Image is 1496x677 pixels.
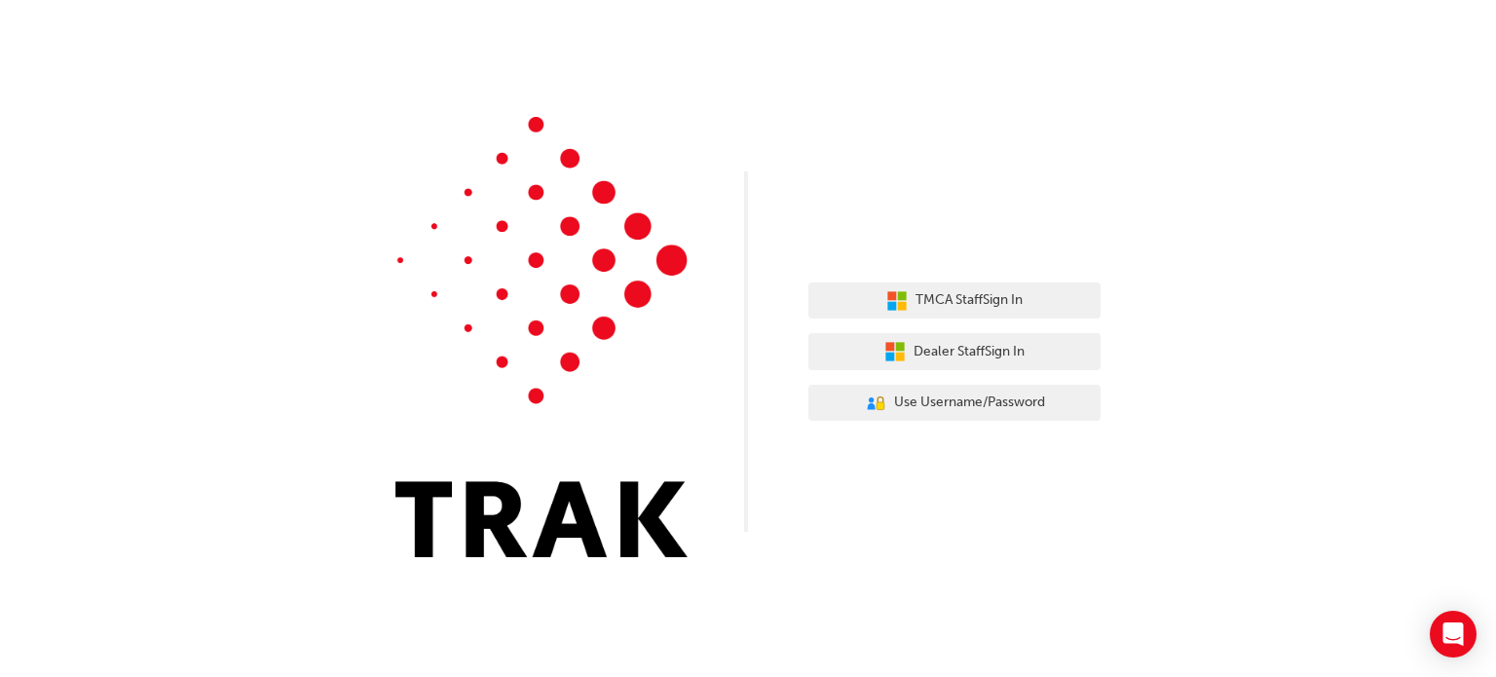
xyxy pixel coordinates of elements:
img: Trak [395,117,688,557]
button: Dealer StaffSign In [808,333,1101,370]
span: TMCA Staff Sign In [916,289,1023,312]
button: TMCA StaffSign In [808,282,1101,320]
div: Open Intercom Messenger [1430,611,1477,658]
button: Use Username/Password [808,385,1101,422]
span: Use Username/Password [894,392,1045,414]
span: Dealer Staff Sign In [914,341,1025,363]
